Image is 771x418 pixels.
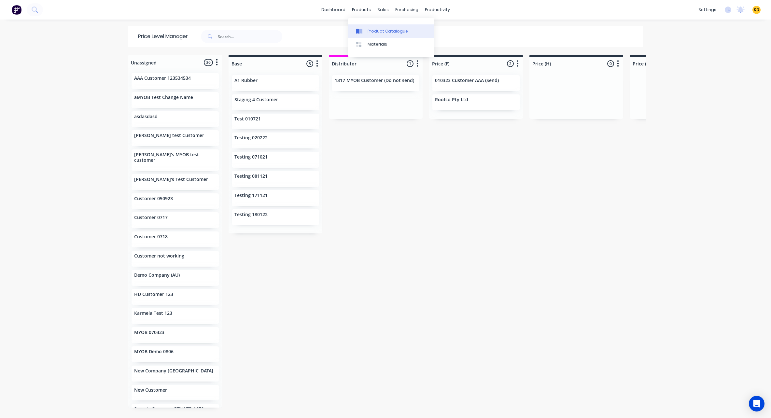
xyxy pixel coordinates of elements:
p: New Company [GEOGRAPHIC_DATA] [134,368,213,374]
div: productivity [422,5,453,15]
div: Price Level Manager [128,26,188,47]
div: New Company [GEOGRAPHIC_DATA] [132,366,219,382]
div: 010323 Customer AAA (Send) [432,75,520,91]
p: Sample Company PTY LTD 1678 [134,406,204,412]
p: Customer 0717 [134,215,168,220]
div: sales [374,5,392,15]
div: Karmela Test 123 [132,308,219,324]
div: Testing 171121 [232,190,319,206]
div: New Customer [132,385,219,401]
div: MYOB Demo 0806 [132,346,219,362]
div: purchasing [392,5,422,15]
div: Customer not working [132,251,219,267]
div: MYOB 070323 [132,327,219,343]
div: Customer 050923 [132,193,219,209]
p: MYOB Demo 0806 [134,349,174,355]
span: KD [754,7,759,13]
p: Testing 171121 [234,193,268,198]
p: [PERSON_NAME] test Customer [134,133,204,138]
p: Roofco Pty Ltd [435,97,468,103]
div: Demo Company (AU) [132,270,219,286]
p: Test 010721 [234,116,261,122]
p: Testing 071021 [234,154,268,160]
p: 1317 MYOB Customer (Do not send) [335,78,414,83]
p: Testing 020222 [234,135,268,141]
div: [PERSON_NAME] test Customer [132,130,219,146]
p: Customer 050923 [134,196,173,202]
p: [PERSON_NAME]'s Test Customer [134,177,208,182]
p: Testing 180122 [234,212,268,217]
p: [PERSON_NAME]'s MYOB test customer [134,152,216,163]
div: Testing 180122 [232,209,319,225]
p: Staging 4 Customer [234,97,278,103]
p: asdasdasd [134,114,158,119]
div: Roofco Pty Ltd [432,94,520,110]
div: asdasdasd [132,111,219,127]
span: 36 [204,59,213,66]
p: A1 Rubber [234,78,258,83]
div: settings [695,5,720,15]
a: dashboard [318,5,349,15]
div: Staging 4 Customer [232,94,319,110]
p: aMYOB Test Change Name [134,95,193,100]
div: Test 010721 [232,114,319,130]
div: Testing 081121 [232,171,319,187]
img: Factory [12,5,21,15]
div: [PERSON_NAME]'s MYOB test customer [132,149,219,171]
div: [PERSON_NAME]'s Test Customer [132,174,219,190]
p: MYOB 070323 [134,330,164,335]
div: Customer 0717 [132,212,219,228]
div: Open Intercom Messenger [749,396,764,411]
div: A1 Rubber [232,75,319,91]
a: Product Catalogue [348,24,434,37]
p: 010323 Customer AAA (Send) [435,78,499,83]
p: Customer not working [134,253,184,259]
p: Karmela Test 123 [134,311,172,316]
div: 1317 MYOB Customer (Do not send) [332,75,419,91]
div: Materials [368,41,387,47]
p: Demo Company (AU) [134,272,180,278]
div: Testing 020222 [232,132,319,148]
input: Search... [218,30,282,43]
p: HD Customer 123 [134,292,173,297]
div: Testing 071021 [232,152,319,168]
div: AAA Customer 123534534 [132,73,219,89]
div: Customer 0718 [132,231,219,247]
p: Testing 081121 [234,174,268,179]
p: AAA Customer 123534534 [134,76,191,81]
div: HD Customer 123 [132,289,219,305]
div: products [349,5,374,15]
a: Materials [348,38,434,51]
p: New Customer [134,387,167,393]
p: Customer 0718 [134,234,168,240]
div: Unassigned [130,59,157,66]
div: Product Catalogue [368,28,408,34]
div: aMYOB Test Change Name [132,92,219,108]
